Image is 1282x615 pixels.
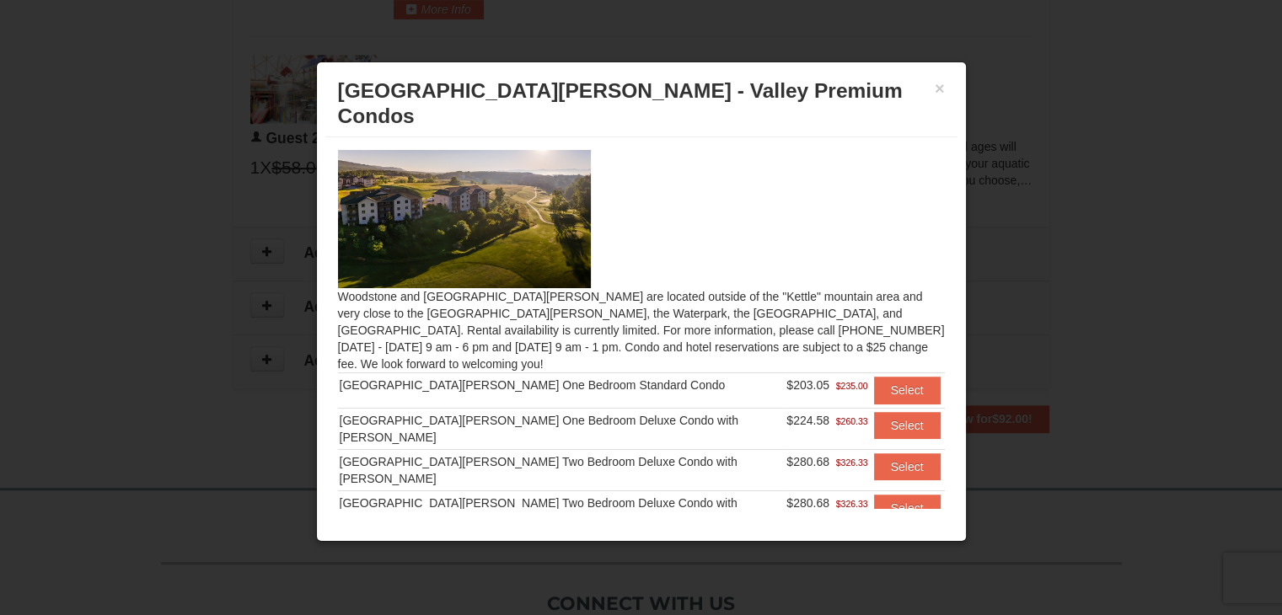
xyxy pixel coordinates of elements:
button: Select [874,377,941,404]
span: $326.33 [836,495,868,512]
div: Woodstone and [GEOGRAPHIC_DATA][PERSON_NAME] are located outside of the "Kettle" mountain area an... [325,137,957,509]
span: $260.33 [836,413,868,430]
span: $203.05 [786,378,829,392]
span: $280.68 [786,496,829,510]
button: Select [874,495,941,521]
button: Select [874,412,941,439]
button: Select [874,453,941,480]
span: $280.68 [786,455,829,468]
span: $326.33 [836,454,868,471]
span: $235.00 [836,377,868,394]
div: [GEOGRAPHIC_DATA][PERSON_NAME] One Bedroom Deluxe Condo with [PERSON_NAME] [340,412,784,446]
span: [GEOGRAPHIC_DATA][PERSON_NAME] - Valley Premium Condos [338,79,903,127]
div: [GEOGRAPHIC_DATA][PERSON_NAME] Two Bedroom Deluxe Condo with [PERSON_NAME] [340,453,784,487]
span: $224.58 [786,414,829,427]
div: [GEOGRAPHIC_DATA][PERSON_NAME] Two Bedroom Deluxe Condo with [PERSON_NAME]* [340,495,784,528]
button: × [935,80,945,97]
img: 19219041-4-ec11c166.jpg [338,150,591,288]
div: [GEOGRAPHIC_DATA][PERSON_NAME] One Bedroom Standard Condo [340,377,784,393]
